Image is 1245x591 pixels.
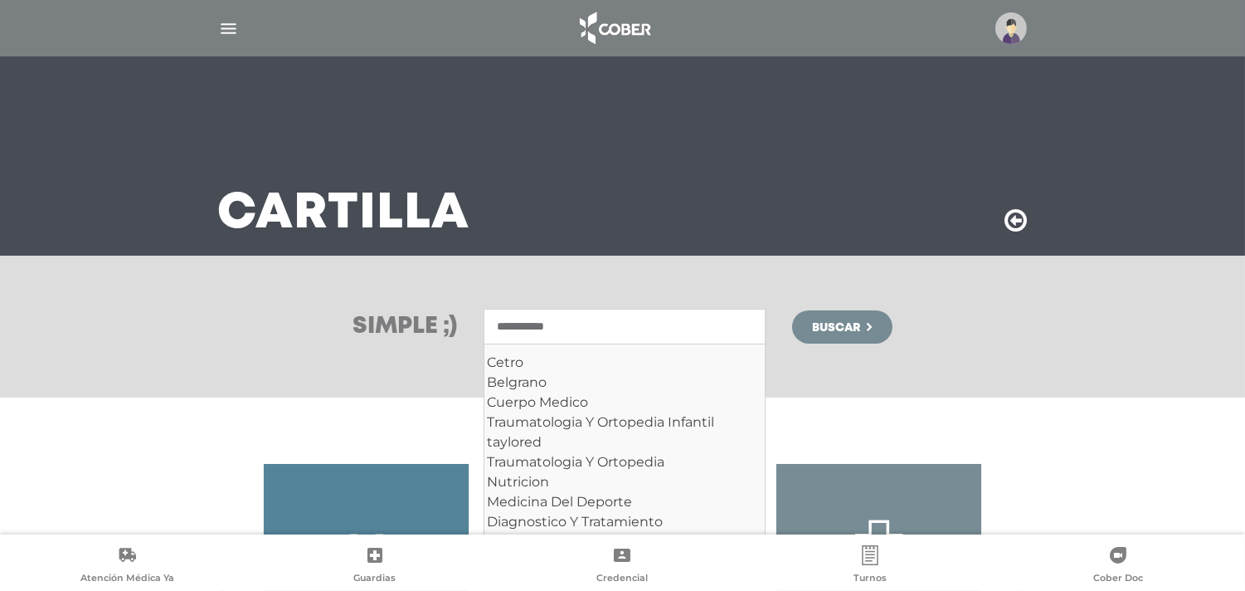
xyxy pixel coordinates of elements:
[812,322,860,334] span: Buscar
[498,545,747,588] a: Credencial
[487,432,762,452] div: taylored
[218,193,470,236] h3: Cartilla
[487,492,762,512] div: Medicina Del Deporte
[218,18,239,39] img: Cober_menu-lines-white.svg
[747,545,995,588] a: Turnos
[854,572,887,587] span: Turnos
[487,413,762,432] div: Traumatologia Y Ortopedia Infantil
[487,373,762,393] div: Belgrano
[487,472,762,492] div: Nutricion
[995,12,1027,44] img: profile-placeholder.svg
[994,545,1242,588] a: Cober Doc
[792,310,892,344] button: Buscar
[3,545,251,588] a: Atención Médica Ya
[487,532,762,552] div: Kinesiologia Y Fisiatria
[571,8,658,48] img: logo_cober_home-white.png
[487,393,762,413] div: Cuerpo Medico
[1093,572,1143,587] span: Cober Doc
[353,315,457,339] h3: Simple ;)
[80,572,174,587] span: Atención Médica Ya
[596,572,648,587] span: Credencial
[487,452,762,472] div: Traumatologia Y Ortopedia
[353,572,396,587] span: Guardias
[251,545,499,588] a: Guardias
[487,353,762,373] div: Cetro
[487,512,762,532] div: Diagnostico Y Tratamiento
